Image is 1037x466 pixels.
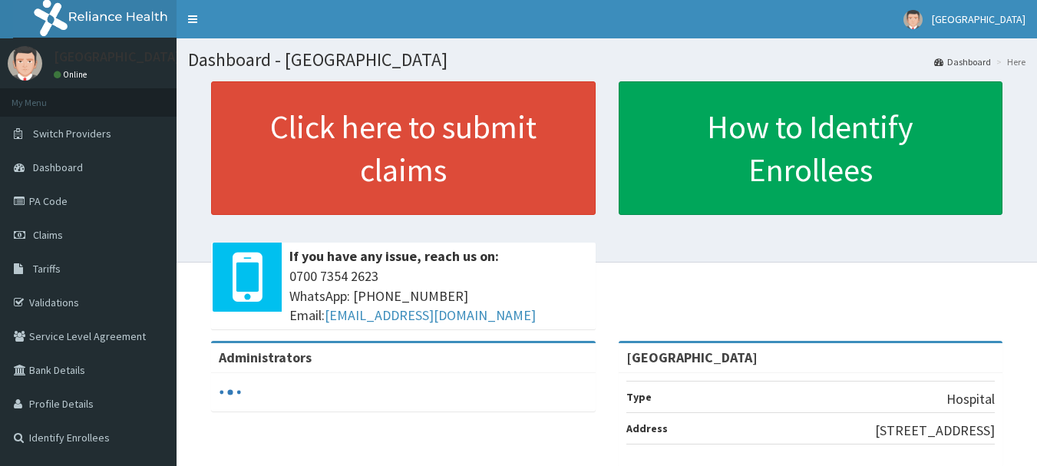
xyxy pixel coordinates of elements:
[33,160,83,174] span: Dashboard
[188,50,1025,70] h1: Dashboard - [GEOGRAPHIC_DATA]
[325,306,536,324] a: [EMAIL_ADDRESS][DOMAIN_NAME]
[211,81,596,215] a: Click here to submit claims
[619,81,1003,215] a: How to Identify Enrollees
[54,50,180,64] p: [GEOGRAPHIC_DATA]
[934,55,991,68] a: Dashboard
[946,389,995,409] p: Hospital
[33,127,111,140] span: Switch Providers
[289,266,588,326] span: 0700 7354 2623 WhatsApp: [PHONE_NUMBER] Email:
[875,421,995,441] p: [STREET_ADDRESS]
[626,390,652,404] b: Type
[33,228,63,242] span: Claims
[626,421,668,435] b: Address
[903,10,923,29] img: User Image
[33,262,61,276] span: Tariffs
[8,46,42,81] img: User Image
[932,12,1025,26] span: [GEOGRAPHIC_DATA]
[219,349,312,366] b: Administrators
[626,349,758,366] strong: [GEOGRAPHIC_DATA]
[54,69,91,80] a: Online
[219,381,242,404] svg: audio-loading
[992,55,1025,68] li: Here
[289,247,499,265] b: If you have any issue, reach us on:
